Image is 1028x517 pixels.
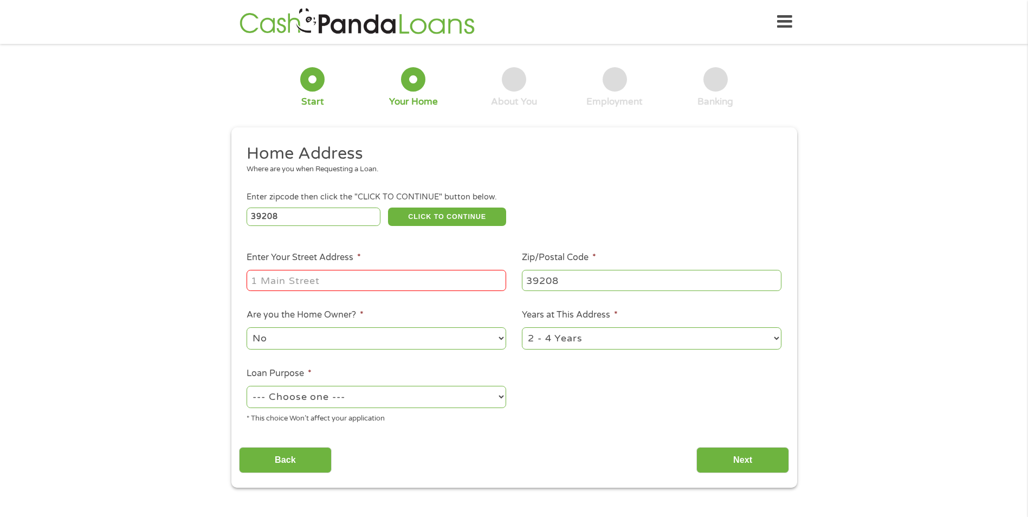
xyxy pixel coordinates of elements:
[247,252,361,263] label: Enter Your Street Address
[522,309,618,321] label: Years at This Address
[247,208,380,226] input: Enter Zipcode (e.g 01510)
[389,96,438,108] div: Your Home
[247,368,312,379] label: Loan Purpose
[239,447,332,474] input: Back
[491,96,537,108] div: About You
[696,447,789,474] input: Next
[247,191,781,203] div: Enter zipcode then click the "CLICK TO CONTINUE" button below.
[247,410,506,424] div: * This choice Won’t affect your application
[247,270,506,290] input: 1 Main Street
[586,96,643,108] div: Employment
[522,252,596,263] label: Zip/Postal Code
[301,96,324,108] div: Start
[247,143,773,165] h2: Home Address
[236,7,478,37] img: GetLoanNow Logo
[697,96,733,108] div: Banking
[388,208,506,226] button: CLICK TO CONTINUE
[247,164,773,175] div: Where are you when Requesting a Loan.
[247,309,364,321] label: Are you the Home Owner?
